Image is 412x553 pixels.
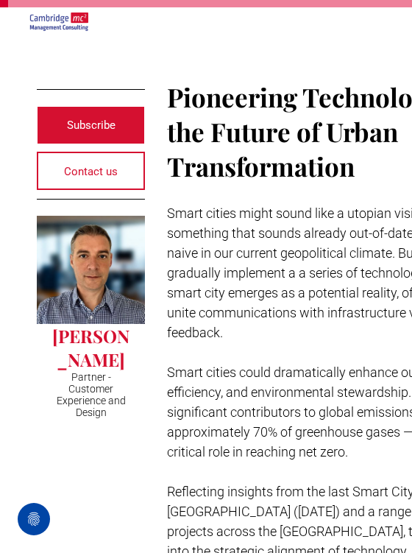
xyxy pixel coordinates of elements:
a: Your Business Transformed | Cambridge Management Consulting [29,15,88,30]
span: Subscribe [67,107,116,144]
span: Contact us [64,153,118,190]
a: Contact us [37,152,145,190]
h3: [PERSON_NAME] [48,324,134,371]
p: Partner - Customer Experience and Design [48,371,134,418]
a: Subscribe [37,106,145,144]
img: secondary-image, digital infrastructure [29,13,88,32]
button: menu [375,7,405,37]
a: Clive Quantrill [37,216,145,324]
